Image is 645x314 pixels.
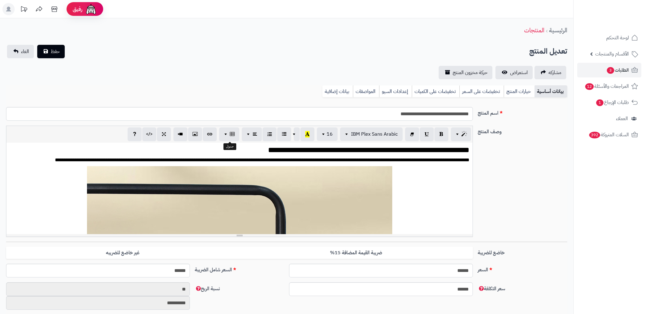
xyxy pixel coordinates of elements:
a: حركة مخزون المنتج [439,66,492,79]
img: ai-face.png [85,3,97,15]
span: لوحة التحكم [606,34,629,42]
a: تخفيضات على الكميات [412,85,459,98]
a: العملاء [577,111,641,126]
span: IBM Plex Sans Arabic [351,130,398,138]
a: لوحة التحكم [577,30,641,45]
span: مشاركه [549,69,561,76]
span: رفيق [73,5,82,13]
button: IBM Plex Sans Arabic [340,127,403,141]
span: 3 [607,67,614,74]
label: غير خاضع للضريبه [6,247,239,259]
span: نسبة الربح [195,285,220,292]
button: 16 [317,127,338,141]
a: مشاركه [534,66,566,79]
a: الرئيسية [549,26,567,35]
button: حفظ [37,45,65,58]
a: تحديثات المنصة [16,3,31,17]
label: وصف المنتج [475,126,570,135]
a: الطلبات3 [577,63,641,77]
label: اسم المنتج [475,107,570,117]
a: السلات المتروكة392 [577,127,641,142]
a: إعدادات السيو [379,85,412,98]
span: حفظ [51,48,60,55]
span: 12 [585,83,594,90]
label: ضريبة القيمة المضافة 15% [240,247,473,259]
span: السلات المتروكة [589,130,629,139]
a: المواصفات [353,85,379,98]
label: خاضع للضريبة [475,247,570,256]
span: سعر التكلفة [478,285,505,292]
span: استعراض [510,69,528,76]
a: بيانات أساسية [534,85,567,98]
span: الطلبات [606,66,629,74]
a: المراجعات والأسئلة12 [577,79,641,94]
h2: تعديل المنتج [529,45,567,58]
a: استعراض [495,66,533,79]
span: 16 [327,130,333,138]
a: الغاء [7,45,34,58]
span: طلبات الإرجاع [596,98,629,107]
label: السعر شامل الضريبة [192,264,287,273]
a: تخفيضات على السعر [459,85,504,98]
label: السعر [475,264,570,273]
a: بيانات إضافية [322,85,353,98]
span: الأقسام والمنتجات [595,50,629,58]
span: حركة مخزون المنتج [453,69,487,76]
span: 1 [596,99,603,106]
a: طلبات الإرجاع1 [577,95,641,110]
a: خيارات المنتج [504,85,534,98]
a: المنتجات [524,26,544,35]
span: الغاء [21,48,29,55]
span: العملاء [616,114,628,123]
span: 392 [589,132,600,138]
span: المراجعات والأسئلة [585,82,629,91]
div: جدول [223,143,236,150]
